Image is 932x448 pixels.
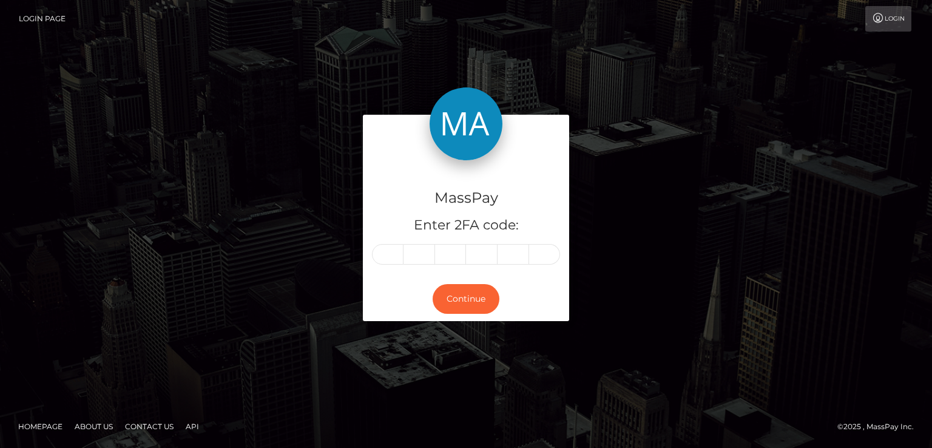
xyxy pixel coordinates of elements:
[430,87,502,160] img: MassPay
[372,188,560,209] h4: MassPay
[181,417,204,436] a: API
[70,417,118,436] a: About Us
[433,284,499,314] button: Continue
[120,417,178,436] a: Contact Us
[13,417,67,436] a: Homepage
[837,420,923,433] div: © 2025 , MassPay Inc.
[372,216,560,235] h5: Enter 2FA code:
[19,6,66,32] a: Login Page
